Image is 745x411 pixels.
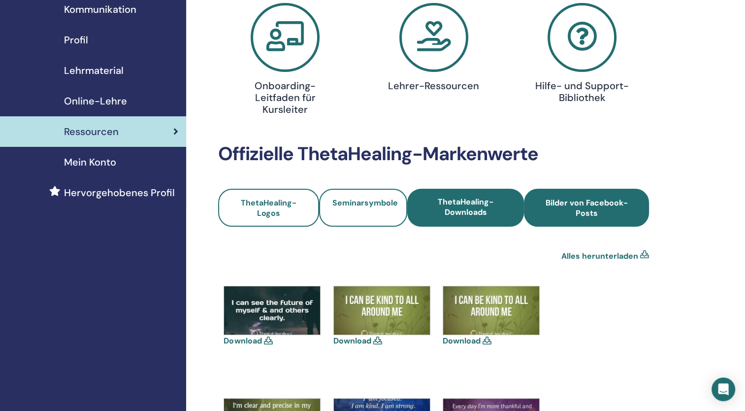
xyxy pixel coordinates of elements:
[224,336,261,346] a: Download
[217,3,354,119] a: Onboarding-Leitfaden für Kursleiter
[514,3,650,107] a: Hilfe- und Support-Bibliothek
[524,189,649,227] a: Bilder von Facebook-Posts
[64,63,124,78] span: Lehrmaterial
[218,189,319,227] a: ThetaHealing-Logos
[365,3,502,96] a: Lehrer-Ressourcen
[64,2,136,17] span: Kommunikation
[64,124,119,139] span: Ressourcen
[224,286,320,335] img: 13590312-1105294182862086-7696083492339775815-n.jpg
[319,189,407,227] a: Seminarsymbole
[332,198,398,208] span: Seminarsymbole
[534,80,630,103] h4: Hilfe- und Support-Bibliothek
[386,80,481,92] h4: Lehrer-Ressourcen
[237,80,333,115] h4: Onboarding-Leitfaden für Kursleiter
[407,189,524,227] a: ThetaHealing-Downloads
[334,286,430,335] img: 13686498-1121079434616894-2049752548741443743-n(1).jpg
[64,155,116,170] span: Mein Konto
[537,198,636,218] span: Bilder von Facebook-Posts
[443,286,539,335] img: 13686498-1121079434616894-2049752548741443743-n.jpg
[712,377,735,401] div: Open Intercom Messenger
[64,94,127,108] span: Online-Lehre
[561,250,638,262] a: Alles herunterladen
[443,336,481,346] a: Download
[438,197,493,217] span: ThetaHealing-Downloads
[218,143,649,166] h2: Offizielle ThetaHealing-Markenwerte
[64,33,88,47] span: Profil
[64,185,175,200] span: Hervorgehobenes Profil
[333,336,371,346] a: Download
[241,198,296,218] span: ThetaHealing-Logos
